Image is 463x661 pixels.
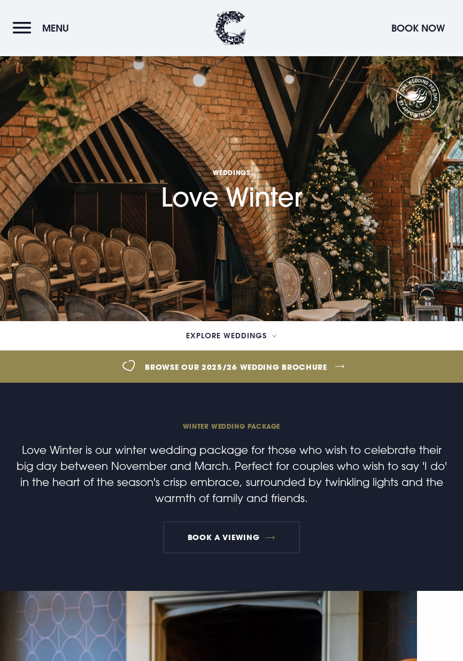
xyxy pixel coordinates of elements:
[13,17,74,40] button: Menu
[186,332,267,339] span: Explore Weddings
[161,168,302,177] span: Weddings
[214,11,246,45] img: Clandeboye Lodge
[161,87,302,213] h1: Love Winter
[42,22,69,34] span: Menu
[13,422,450,430] span: Winter wedding package
[163,521,300,553] a: Book a Viewing
[386,17,450,40] button: Book Now
[13,442,450,506] p: Love Winter is our winter wedding package for those who wish to celebrate their big day between N...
